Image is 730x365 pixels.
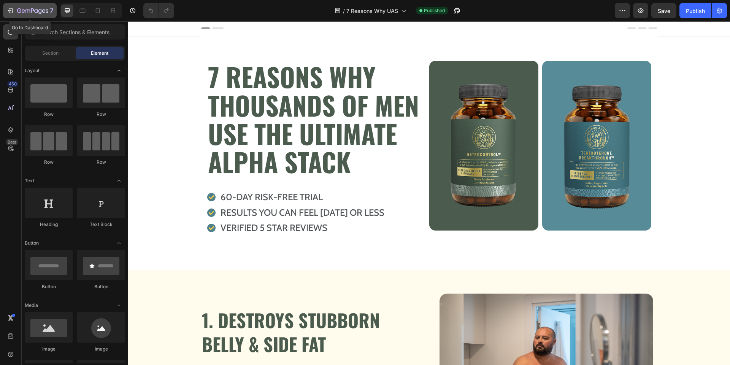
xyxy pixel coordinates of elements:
[113,65,125,77] span: Toggle open
[343,7,345,15] span: /
[113,237,125,249] span: Toggle open
[431,55,506,194] img: gempages_530032437942551346-0509dfb7-69eb-40e7-80f1-6e015c0ad970.png
[143,3,174,18] div: Undo/Redo
[25,111,73,118] div: Row
[3,3,57,18] button: 7
[25,240,39,246] span: Button
[77,346,125,352] div: Image
[686,7,705,15] div: Publish
[346,7,398,15] span: 7 Reasons Why UAS
[77,221,125,228] div: Text Block
[424,7,445,14] span: Published
[25,67,40,74] span: Layout
[42,50,59,57] span: Section
[73,286,295,335] h2: 1. DESTROYS STUBBORN BELLY & SIDE FAT
[77,159,125,166] div: Row
[77,111,125,118] div: Row
[651,3,676,18] button: Save
[25,177,34,184] span: Text
[6,139,18,145] div: Beta
[658,8,670,14] span: Save
[25,221,73,228] div: Heading
[50,6,53,15] p: 7
[113,175,125,187] span: Toggle open
[91,50,108,57] span: Element
[25,302,38,309] span: Media
[25,283,73,290] div: Button
[77,283,125,290] div: Button
[25,159,73,166] div: Row
[25,24,125,40] input: Search Sections & Elements
[318,58,394,191] img: gempages_530032437942551346-255c89f0-ee72-40f1-bd76-d7f3aa4ecf3d.png
[113,299,125,311] span: Toggle open
[128,21,730,365] iframe: Design area
[25,346,73,352] div: Image
[7,81,18,87] div: 450
[679,3,711,18] button: Publish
